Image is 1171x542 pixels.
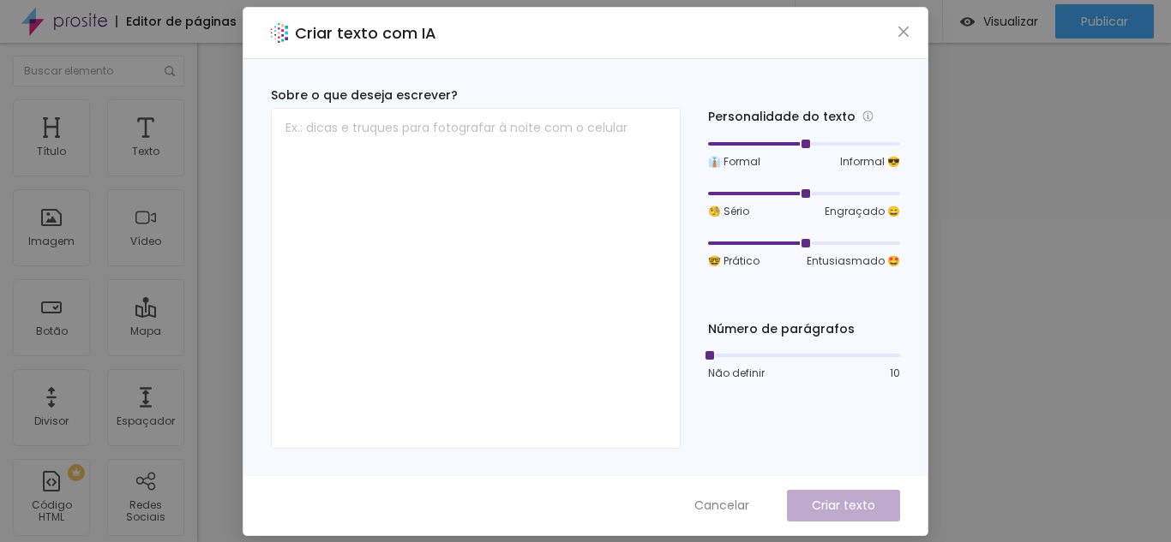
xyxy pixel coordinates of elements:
[36,324,68,338] font: Botão
[130,234,161,248] font: Vídeo
[126,497,165,524] font: Redes Sociais
[890,366,900,380] font: 10
[840,154,900,169] font: Informal 😎
[943,4,1055,39] button: Visualizar
[708,320,855,337] font: Número de parágrafos
[960,15,975,29] img: view-1.svg
[1055,4,1154,39] button: Publicar
[825,204,900,218] font: Engraçado 😄
[271,86,458,104] font: Sobre o que deseja escrever?
[13,56,184,86] input: Buscar elemento
[708,366,765,380] font: Não definir
[117,414,175,428] font: Espaçador
[708,204,749,218] font: 🧐 Sério
[126,13,237,30] font: Editor de páginas
[165,66,175,76] img: Ícone
[708,253,760,268] font: 🤓 Prático
[28,234,75,248] font: Imagem
[694,497,749,514] font: Cancelar
[197,43,1171,542] iframe: Editor
[1081,13,1128,30] font: Publicar
[130,324,161,338] font: Mapa
[34,414,69,428] font: Divisor
[807,253,900,268] font: Entusiasmado 🤩
[37,144,66,158] font: Título
[708,154,760,169] font: 👔 Formal
[708,108,856,125] font: Personalidade do texto
[787,490,900,521] button: Criar texto
[983,13,1038,30] font: Visualizar
[32,497,72,524] font: Código HTML
[677,490,766,521] button: Cancelar
[132,144,159,158] font: Texto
